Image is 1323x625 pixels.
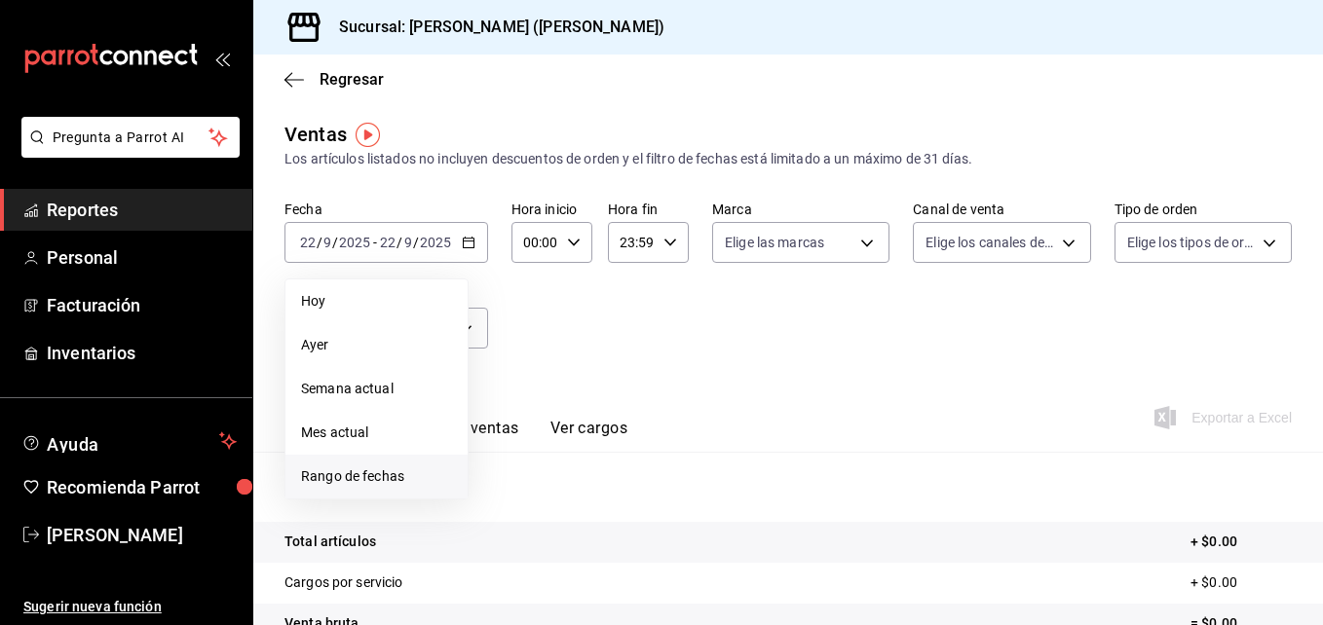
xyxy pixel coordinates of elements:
label: Tipo de orden [1115,202,1292,216]
span: Pregunta a Parrot AI [53,128,209,148]
span: Semana actual [301,379,452,399]
label: Hora inicio [511,202,592,216]
label: Fecha [284,202,488,216]
input: -- [322,235,332,250]
span: Personal [47,244,237,271]
p: Total artículos [284,532,376,552]
p: Resumen [284,475,1292,498]
span: / [317,235,322,250]
span: Elige los tipos de orden [1127,233,1256,252]
button: Ver ventas [442,419,519,452]
p: + $0.00 [1191,532,1292,552]
input: -- [379,235,397,250]
span: / [332,235,338,250]
label: Hora fin [608,202,689,216]
input: -- [299,235,317,250]
button: open_drawer_menu [214,51,230,66]
label: Marca [712,202,889,216]
h3: Sucursal: [PERSON_NAME] ([PERSON_NAME]) [323,16,664,39]
div: Ventas [284,120,347,149]
input: ---- [338,235,371,250]
img: Tooltip marker [356,123,380,147]
span: - [373,235,377,250]
span: Ayer [301,335,452,355]
input: ---- [419,235,452,250]
span: Elige las marcas [725,233,824,252]
span: Regresar [320,70,384,89]
span: Facturación [47,292,237,318]
span: [PERSON_NAME] [47,522,237,548]
div: Los artículos listados no incluyen descuentos de orden y el filtro de fechas está limitado a un m... [284,149,1292,169]
span: Rango de fechas [301,466,452,487]
button: Pregunta a Parrot AI [21,117,240,158]
div: navigation tabs [316,419,627,452]
button: Ver cargos [550,419,628,452]
a: Pregunta a Parrot AI [14,141,240,162]
span: / [397,235,402,250]
span: Hoy [301,291,452,312]
span: Elige los canales de venta [926,233,1054,252]
span: Recomienda Parrot [47,474,237,500]
span: Mes actual [301,423,452,443]
span: Reportes [47,197,237,223]
span: Ayuda [47,429,211,453]
span: Sugerir nueva función [23,597,237,617]
p: + $0.00 [1191,572,1292,593]
p: Cargos por servicio [284,572,403,593]
span: / [413,235,419,250]
label: Canal de venta [913,202,1090,216]
input: -- [403,235,413,250]
button: Regresar [284,70,384,89]
span: Inventarios [47,340,237,366]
